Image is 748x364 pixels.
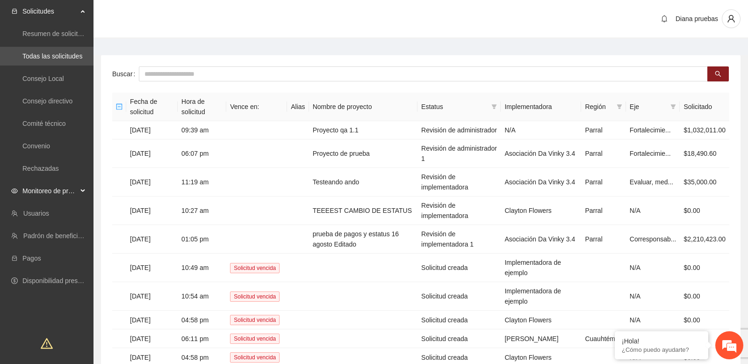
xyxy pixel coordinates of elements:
td: [DATE] [126,197,178,225]
td: Clayton Flowers [501,197,581,225]
td: Solicitud creada [417,254,501,282]
span: Región [585,102,612,112]
span: user [722,15,740,23]
td: [DATE] [126,311,178,329]
a: Disponibilidad presupuestal [22,277,102,284]
td: Revisión de administrador 1 [417,139,501,168]
td: $18,490.60 [680,139,729,168]
td: Solicitud creada [417,329,501,348]
th: Vence en: [226,93,287,121]
a: Convenio [22,142,50,150]
td: Asociación Da Vinky 3.4 [501,139,581,168]
td: $2,210,423.00 [680,225,729,254]
th: Nombre de proyecto [309,93,417,121]
td: [DATE] [126,282,178,311]
span: filter [489,100,499,114]
td: Proyecto qa 1.1 [309,121,417,139]
td: $0.00 [680,197,729,225]
span: filter [617,104,622,109]
td: [DATE] [126,139,178,168]
span: Estatus [421,102,488,112]
td: Clayton Flowers [501,311,581,329]
td: N/A [626,329,680,348]
a: Padrón de beneficiarios [23,232,92,240]
td: 10:54 am [178,282,226,311]
td: Revisión de implementadora 1 [417,225,501,254]
a: Consejo Local [22,75,64,82]
span: Solicitud vencida [230,291,280,302]
span: Fortalecimie... [630,126,671,134]
th: Hora de solicitud [178,93,226,121]
span: filter [669,100,678,114]
span: Solicitud vencida [230,352,280,363]
td: N/A [626,311,680,329]
textarea: Escriba su mensaje y pulse “Intro” [5,255,178,288]
td: 10:27 am [178,197,226,225]
span: Diana pruebas [676,15,718,22]
td: [DATE] [126,225,178,254]
a: Resumen de solicitudes por aprobar [22,30,128,37]
td: [DATE] [126,121,178,139]
td: 09:39 am [178,121,226,139]
td: Implementadora de ejemplo [501,282,581,311]
a: Todas las solicitudes [22,52,82,60]
span: Solicitud vencida [230,334,280,344]
td: Parral [581,121,626,139]
td: 06:07 pm [178,139,226,168]
span: Corresponsab... [630,235,676,243]
td: [DATE] [126,254,178,282]
td: [DATE] [126,168,178,197]
td: 04:58 pm [178,311,226,329]
th: Fecha de solicitud [126,93,178,121]
label: Buscar [112,66,139,81]
td: N/A [626,197,680,225]
td: $0.00 [680,254,729,282]
td: TEEEEST CAMBIO DE ESTATUS [309,197,417,225]
td: [PERSON_NAME] [501,329,581,348]
td: Parral [581,197,626,225]
span: inbox [11,8,18,15]
a: Pagos [22,255,41,262]
td: Solicitud creada [417,282,501,311]
td: Testeando ando [309,168,417,197]
td: Revisión de administrador [417,121,501,139]
span: Solicitudes [22,2,78,21]
span: Evaluar, med... [630,178,673,186]
a: Comité técnico [22,120,66,127]
td: prueba de pagos y estatus 16 agosto Editado [309,225,417,254]
span: minus-square [116,103,122,110]
span: Monitoreo de proyectos [22,182,78,200]
a: Consejo directivo [22,97,72,105]
td: Asociación Da Vinky 3.4 [501,168,581,197]
div: Chatee con nosotros ahora [49,48,157,60]
span: Eje [630,102,667,112]
th: Implementadora [501,93,581,121]
span: Solicitud vencida [230,315,280,325]
td: $1,032,011.00 [680,121,729,139]
div: ¡Hola! [622,337,701,345]
button: bell [657,11,672,26]
td: Parral [581,225,626,254]
td: 01:05 pm [178,225,226,254]
td: N/A [501,121,581,139]
td: 10:49 am [178,254,226,282]
th: Solicitado [680,93,729,121]
th: Alias [287,93,309,121]
td: [DATE] [126,329,178,348]
td: $35,000.00 [680,168,729,197]
div: Minimizar ventana de chat en vivo [153,5,176,27]
span: filter [670,104,676,109]
td: $0.00 [680,329,729,348]
td: Solicitud creada [417,311,501,329]
a: Rechazadas [22,165,59,172]
button: user [722,9,741,28]
button: search [707,66,729,81]
td: N/A [626,254,680,282]
span: filter [615,100,624,114]
span: warning [41,337,53,349]
td: N/A [626,282,680,311]
span: Fortalecimie... [630,150,671,157]
td: 06:11 pm [178,329,226,348]
p: ¿Cómo puedo ayudarte? [622,346,701,353]
td: Revisión de implementadora [417,197,501,225]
